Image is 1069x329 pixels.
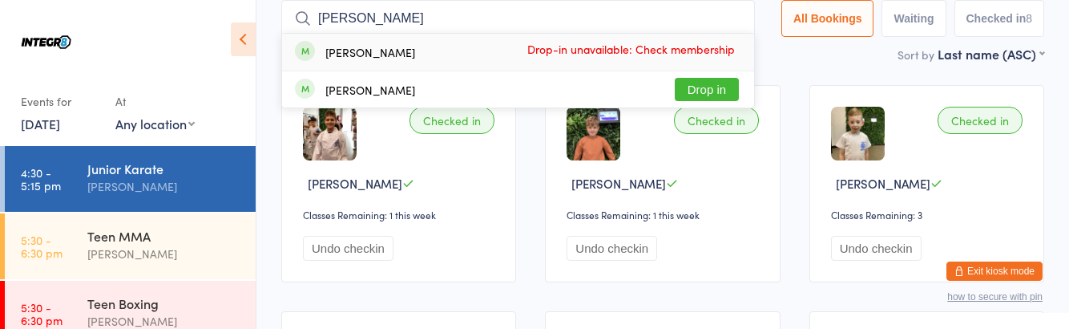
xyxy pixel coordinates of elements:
button: Drop in [675,78,739,101]
button: Undo checkin [567,236,657,261]
div: Classes Remaining: 3 [831,208,1027,221]
div: [PERSON_NAME] [87,177,242,196]
div: Checked in [409,107,494,134]
time: 5:30 - 6:30 pm [21,234,63,259]
img: image1750663338.png [567,107,620,160]
time: 4:30 - 5:15 pm [21,166,61,192]
img: Integr8 Bentleigh [16,12,76,72]
span: Drop-in unavailable: Check membership [522,37,739,61]
button: how to secure with pin [947,291,1043,303]
div: Teen Boxing [87,294,242,312]
a: [DATE] [21,115,60,132]
div: Any location [115,115,195,132]
div: Checked in [938,107,1023,134]
button: Exit kiosk mode [946,262,1043,281]
time: 5:30 - 6:30 pm [21,301,63,327]
a: 4:30 -5:15 pmJunior Karate[PERSON_NAME] [5,146,256,212]
div: At [115,88,195,115]
span: [PERSON_NAME] [308,175,402,192]
a: 5:30 -6:30 pmTeen MMA[PERSON_NAME] [5,213,256,279]
button: Undo checkin [831,236,922,261]
div: 8 [1026,12,1032,25]
div: [PERSON_NAME] [325,83,415,96]
div: Teen MMA [87,227,242,245]
span: [PERSON_NAME] [836,175,930,192]
div: Checked in [674,107,759,134]
img: image1737760130.png [303,107,357,160]
div: Last name (ASC) [938,45,1044,63]
div: Junior Karate [87,160,242,177]
img: image1749108408.png [831,107,885,160]
label: Sort by [898,47,934,63]
div: Events for [21,88,99,115]
button: Undo checkin [303,236,393,261]
div: [PERSON_NAME] [87,245,242,263]
div: Classes Remaining: 1 this week [303,208,499,221]
div: [PERSON_NAME] [325,46,415,59]
span: [PERSON_NAME] [571,175,666,192]
div: Classes Remaining: 1 this week [567,208,763,221]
